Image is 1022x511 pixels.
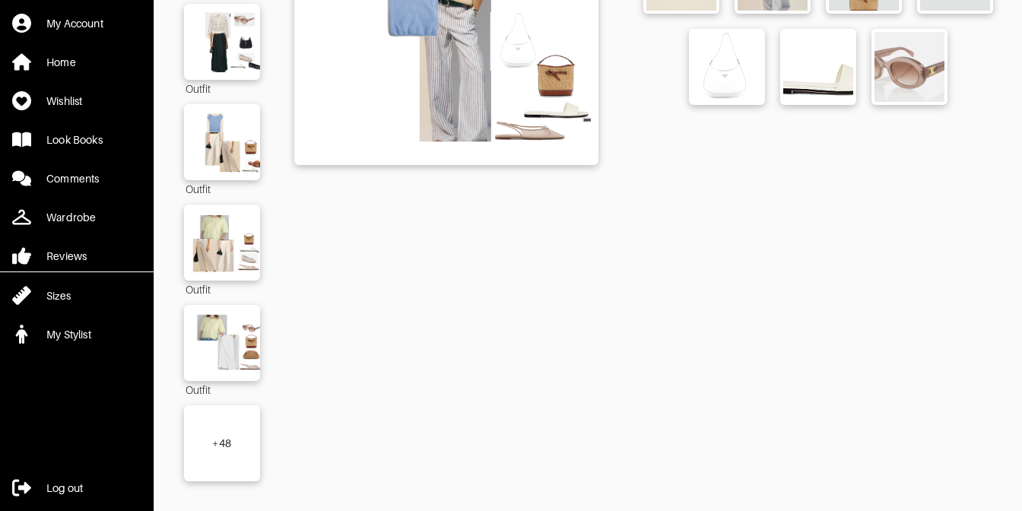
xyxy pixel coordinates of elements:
[46,94,82,109] div: Wishlist
[179,313,265,373] img: Outfit Outfit
[46,55,76,70] div: Home
[184,180,260,197] div: Outfit
[46,171,99,186] div: Comments
[874,32,944,102] img: Csec1vGKKuYahgri6TKs8TwB
[179,112,265,173] img: Outfit Outfit
[46,16,103,31] div: My Account
[783,32,853,102] img: RfYAFZfLxKY5EBXTwjvxL3N5
[46,288,71,303] div: Sizes
[46,327,91,342] div: My Stylist
[46,210,96,225] div: Wardrobe
[184,381,260,398] div: Outfit
[212,436,231,451] div: + 48
[179,11,265,72] img: Outfit Outfit
[692,32,762,102] img: 1yxtD61Bk7t7xV6tjhKqSJkT
[184,281,260,297] div: Outfit
[179,212,265,273] img: Outfit Outfit
[46,249,87,264] div: Reviews
[46,481,83,496] div: Log out
[184,80,260,97] div: Outfit
[46,132,103,148] div: Look Books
